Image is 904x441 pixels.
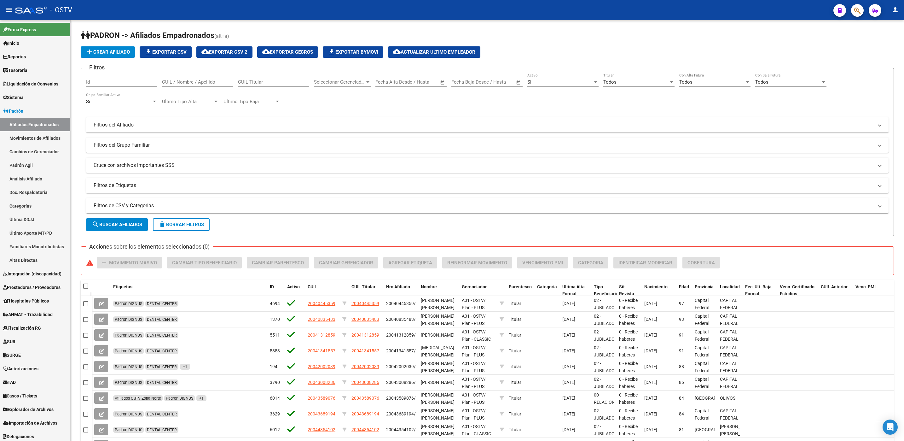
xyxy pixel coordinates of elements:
span: Cambiar Parentesco [252,260,304,266]
span: 91 [679,348,684,353]
input: Fecha fin [483,79,513,85]
span: DENTAL CENTER [147,380,177,385]
span: A01 - OSTV [462,314,484,319]
span: [PERSON_NAME] [PERSON_NAME] [421,298,455,310]
div: [DATE] [562,395,589,402]
span: 20043689194 [351,411,379,416]
button: Exportar CSV 2 [196,46,252,58]
mat-expansion-panel-header: Cruce con archivos importantes SSS [86,158,889,173]
span: Capital Federal [695,329,709,342]
span: 20040835483/00 [386,317,421,322]
span: 81 [679,427,684,432]
span: 20044354102/00 [386,427,421,432]
span: 0 - Recibe haberes regularmente [619,377,645,396]
span: Ultima Alta Formal [562,284,585,297]
span: Nombre [421,284,437,289]
div: [DATE] [562,332,589,339]
span: 0 - Recibe haberes regularmente [619,314,645,333]
span: Edad [679,284,689,289]
span: Padron DIGNUS [115,380,142,385]
span: 20041312859/00 [386,332,421,338]
span: - OSTV [50,3,72,17]
span: Sistema [3,94,24,101]
span: Exportar CSV 2 [201,49,247,55]
span: 0 - Recibe haberes regularmente [619,408,645,428]
h3: Acciones sobre los elementos seleccionados (0) [86,242,213,251]
mat-icon: delete [159,220,166,228]
span: ID [270,284,274,289]
span: CAPITAL FEDERAL - CABILDO AVDA.(2901-5000) [720,329,739,378]
span: A01 - OSTV [462,361,484,366]
span: CAPITAL FEDERAL - [GEOGRAPHIC_DATA]([DATE]-3300) [720,345,762,379]
span: [GEOGRAPHIC_DATA] [695,396,737,401]
span: Titular [509,317,521,322]
span: 20040445359 [351,301,379,306]
span: 3629 [270,411,280,416]
span: Titular [509,380,521,385]
span: Parentesco [509,284,532,289]
mat-expansion-panel-header: Filtros del Afiliado [86,117,889,132]
span: 91 [679,332,684,338]
mat-icon: add [86,48,93,56]
span: [PERSON_NAME] [PERSON_NAME] [421,424,455,436]
span: Categoria [578,260,603,266]
span: 20040835483 [351,317,379,322]
span: DENTAL CENTER [147,333,177,338]
datatable-header-cell: Categoria [535,280,560,301]
span: Exportar GECROS [262,49,313,55]
button: Identificar Modificar [613,257,677,268]
span: CAPITAL FEDERAL - [GEOGRAPHIC_DATA](1-1700) [720,377,762,410]
span: 02 - JUBILADOS DEL SISTEMA NACIONAL DEL SEGURO DE SALUD [594,345,617,400]
mat-icon: search [92,220,99,228]
datatable-header-cell: ID [267,280,285,301]
span: 20040835483 [308,317,335,322]
span: OLIVOS [720,396,735,401]
span: Exportar CSV [145,49,187,55]
span: Liquidación de Convenios [3,80,58,87]
span: DENTAL CENTER [147,364,177,369]
button: Borrar Filtros [153,218,210,231]
span: [DATE] [644,348,657,353]
span: SUR [3,338,15,345]
span: 97 [679,301,684,306]
span: Reportes [3,53,26,60]
button: Exportar CSV [140,46,192,58]
datatable-header-cell: Activo [285,280,305,301]
span: 0 - Recibe haberes regularmente [619,361,645,380]
span: 1370 [270,317,280,322]
span: Etiquetas [113,284,132,289]
button: Movimiento Masivo [97,257,162,268]
span: Titular [509,396,521,401]
span: 0 - Recibe haberes regularmente [619,329,645,349]
datatable-header-cell: Nombre [418,280,459,301]
span: Identificar Modificar [618,260,672,266]
mat-icon: file_download [328,48,335,56]
span: Padron DIGNUS [115,349,142,353]
span: CUIL Titular [351,284,375,289]
span: Si [86,99,90,104]
span: Agregar Etiqueta [388,260,432,266]
span: Afiliados OSTV Zona Norte [115,396,161,401]
span: Capital Federal [695,377,709,389]
mat-icon: add [100,259,108,267]
span: Padron DIGNUS [115,412,142,416]
span: Titular [509,411,521,416]
span: [PERSON_NAME] [PERSON_NAME] [421,408,455,420]
datatable-header-cell: Localidad [717,280,743,301]
span: 88 [679,364,684,369]
span: Provincia [695,284,714,289]
mat-panel-title: Filtros del Grupo Familiar [94,142,873,149]
span: Inicio [3,40,19,47]
span: 3790 [270,380,280,385]
span: 20041341557 [308,348,335,353]
span: 20042002039/00 [386,364,421,369]
span: PADRON -> Afiliados Empadronados [81,31,214,40]
div: [DATE] [562,363,589,370]
span: 5511 [270,332,280,338]
datatable-header-cell: Nro Afiliado [384,280,418,301]
span: [DATE] [644,411,657,416]
span: A01 - OSTV [462,424,484,429]
mat-panel-title: Filtros de Etiquetas [94,182,873,189]
span: 20042002039 [308,364,335,369]
span: Seleccionar Gerenciador [314,79,365,85]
